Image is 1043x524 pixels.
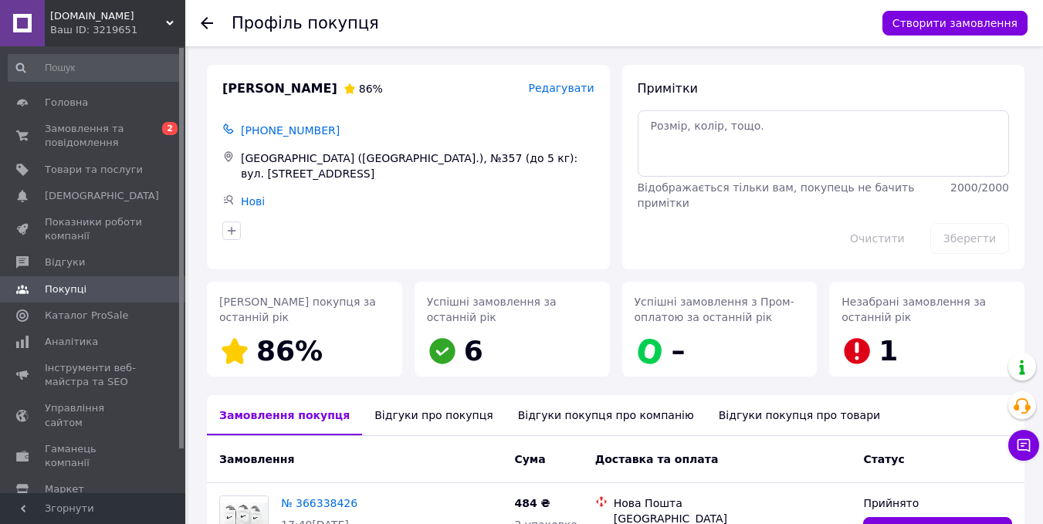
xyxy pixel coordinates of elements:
[45,482,84,496] span: Маркет
[45,309,128,323] span: Каталог ProSale
[201,15,213,31] div: Повернутися назад
[635,296,794,323] span: Успішні замовлення з Пром-оплатою за останній рік
[45,215,143,243] span: Показники роботи компанії
[359,83,383,95] span: 86%
[863,453,904,465] span: Статус
[222,80,337,98] span: [PERSON_NAME]
[238,147,598,184] div: [GEOGRAPHIC_DATA] ([GEOGRAPHIC_DATA].), №357 (до 5 кг): вул. [STREET_ADDRESS]
[45,163,143,177] span: Товари та послуги
[8,54,182,82] input: Пошук
[879,335,898,367] span: 1
[281,497,357,509] a: № 366338426
[706,395,892,435] div: Відгуки покупця про товари
[207,395,362,435] div: Замовлення покупця
[45,282,86,296] span: Покупці
[882,11,1028,35] button: Створити замовлення
[219,296,376,323] span: [PERSON_NAME] покупця за останній рік
[45,189,159,203] span: [DEMOGRAPHIC_DATA]
[427,296,557,323] span: Успішні замовлення за останній рік
[514,497,550,509] span: 484 ₴
[638,181,915,209] span: Відображається тільки вам, покупець не бачить примітки
[506,395,706,435] div: Відгуки покупця про компанію
[45,361,143,389] span: Інструменти веб-майстра та SEO
[45,122,143,150] span: Замовлення та повідомлення
[464,335,483,367] span: 6
[45,255,85,269] span: Відгуки
[45,401,143,429] span: Управління сайтом
[842,296,986,323] span: Незабрані замовлення за останній рік
[1008,430,1039,461] button: Чат з покупцем
[256,335,323,367] span: 86%
[50,23,185,37] div: Ваш ID: 3219651
[241,195,265,208] a: Нові
[362,395,505,435] div: Відгуки про покупця
[672,335,686,367] span: –
[638,81,698,96] span: Примітки
[528,82,594,94] span: Редагувати
[950,181,1009,194] span: 2000 / 2000
[614,495,852,511] div: Нова Пошта
[219,453,294,465] span: Замовлення
[45,442,143,470] span: Гаманець компанії
[162,122,178,135] span: 2
[863,495,1012,511] div: Прийнято
[45,335,98,349] span: Аналітика
[241,124,340,137] span: [PHONE_NUMBER]
[232,14,379,32] h1: Профіль покупця
[50,9,166,23] span: Shkarpetku.com.ua
[45,96,88,110] span: Головна
[514,453,545,465] span: Cума
[595,453,719,465] span: Доставка та оплата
